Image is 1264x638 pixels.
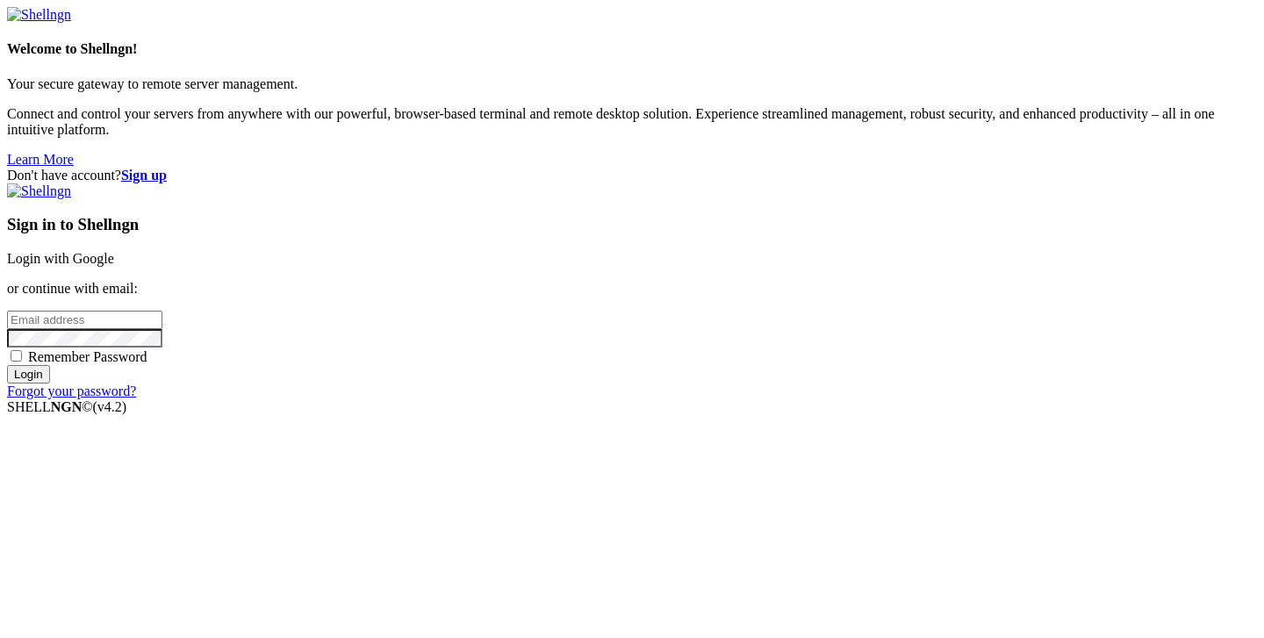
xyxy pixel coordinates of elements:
h4: Welcome to Shellngn! [7,41,1257,57]
b: NGN [51,399,83,414]
p: or continue with email: [7,281,1257,297]
p: Your secure gateway to remote server management. [7,76,1257,92]
a: Sign up [121,168,167,183]
input: Email address [7,311,162,329]
h3: Sign in to Shellngn [7,215,1257,234]
span: Remember Password [28,349,147,364]
p: Connect and control your servers from anywhere with our powerful, browser-based terminal and remo... [7,106,1257,138]
img: Shellngn [7,183,71,199]
div: Don't have account? [7,168,1257,183]
span: 4.2.0 [93,399,127,414]
img: Shellngn [7,7,71,23]
a: Forgot your password? [7,384,136,398]
input: Remember Password [11,350,22,362]
input: Login [7,365,50,384]
a: Login with Google [7,251,114,266]
span: SHELL © [7,399,126,414]
a: Learn More [7,152,74,167]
